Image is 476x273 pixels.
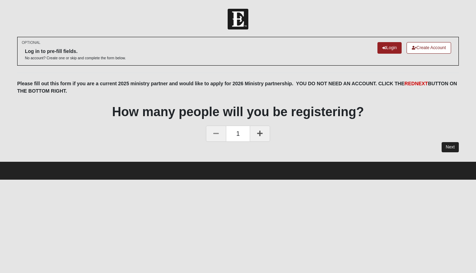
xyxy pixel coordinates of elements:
img: Church of Eleven22 Logo [228,9,248,29]
font: RED [404,81,428,86]
a: Next [442,142,459,152]
b: Please fill out this form if you are a current 2025 ministry partner and would like to apply for ... [17,81,457,94]
small: OPTIONAL [22,40,40,45]
font: NEXT [415,81,428,86]
h1: How many people will you be registering? [17,104,459,119]
a: Create Account [407,42,451,54]
span: 1 [226,126,249,142]
h6: Log in to pre-fill fields. [25,48,126,54]
a: Login [377,42,402,54]
p: No account? Create one or skip and complete the form below. [25,55,126,61]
